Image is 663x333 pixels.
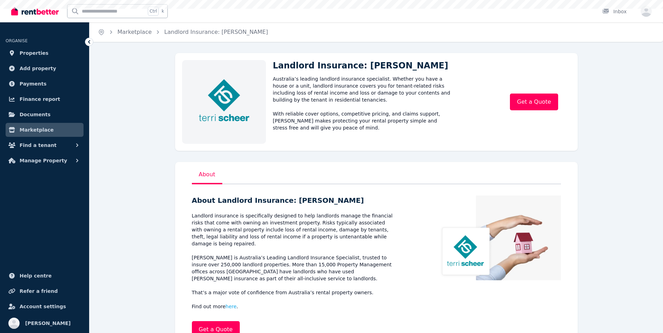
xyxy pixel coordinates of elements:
span: Account settings [20,302,66,311]
a: here [225,304,237,309]
span: Finance report [20,95,60,103]
span: Find a tenant [20,141,57,149]
a: Get a Quote [510,94,558,110]
span: Ctrl [148,7,159,16]
a: Finance report [6,92,84,106]
a: Account settings [6,299,84,313]
p: Australia’s leading landlord insurance specialist. Whether you have a house or a unit, landlord i... [273,75,452,131]
a: Landlord Insurance: [PERSON_NAME] [164,29,268,35]
a: Marketplace [6,123,84,137]
nav: Breadcrumb [89,22,276,42]
button: Find a tenant [6,138,84,152]
img: Landlord Insurance: Terri Scheer [199,79,249,122]
span: Help centre [20,272,52,280]
p: Landlord insurance is specifically designed to help landlords manage the financial risks that com... [192,212,393,310]
span: Documents [20,110,51,119]
img: Landlord Insurance: Terri Scheer [438,195,561,280]
a: Marketplace [117,29,152,35]
div: Inbox [602,8,627,15]
button: Manage Property [6,154,84,168]
span: Manage Property [20,156,67,165]
h1: Landlord Insurance: [PERSON_NAME] [273,60,452,71]
a: Properties [6,46,84,60]
a: Refer a friend [6,284,84,298]
span: Add property [20,64,56,73]
img: RentBetter [11,6,59,16]
span: Marketplace [20,126,53,134]
h5: About Landlord Insurance: [PERSON_NAME] [192,195,393,205]
span: Payments [20,80,46,88]
a: Add property [6,61,84,75]
span: Properties [20,49,49,57]
span: ORGANISE [6,38,28,43]
span: [PERSON_NAME] [25,319,71,327]
span: k [161,8,164,14]
span: Refer a friend [20,287,58,295]
p: About [192,169,222,184]
a: Documents [6,108,84,121]
a: Help centre [6,269,84,283]
a: Payments [6,77,84,91]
